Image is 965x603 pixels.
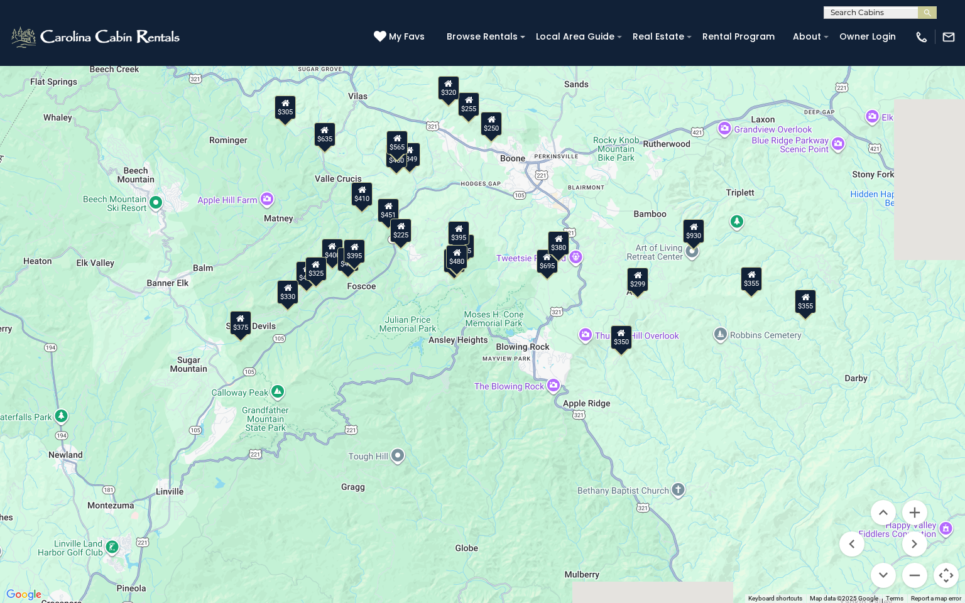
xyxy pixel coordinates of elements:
[530,27,621,46] a: Local Area Guide
[833,27,902,46] a: Owner Login
[915,30,929,44] img: phone-regular-white.png
[389,30,425,43] span: My Favs
[871,500,896,525] button: Move up
[696,27,781,46] a: Rental Program
[626,27,690,46] a: Real Estate
[795,290,816,313] div: $355
[902,500,927,525] button: Zoom in
[440,27,524,46] a: Browse Rentals
[374,30,428,44] a: My Favs
[787,27,827,46] a: About
[9,24,183,50] img: White-1-2.png
[683,219,704,243] div: $930
[741,267,762,291] div: $355
[627,268,648,291] div: $299
[942,30,956,44] img: mail-regular-white.png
